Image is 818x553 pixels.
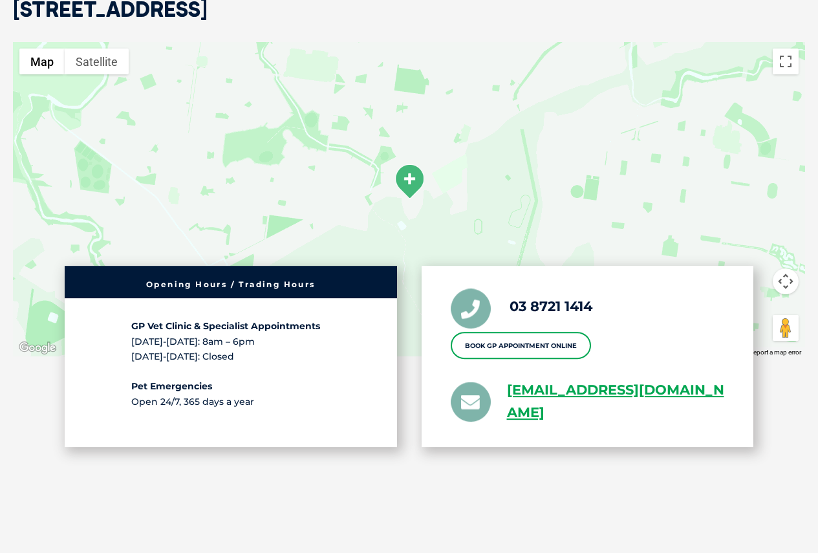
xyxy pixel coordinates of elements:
[773,49,799,74] button: Toggle fullscreen view
[507,380,725,425] a: [EMAIL_ADDRESS][DOMAIN_NAME]
[65,49,129,74] button: Show satellite imagery
[131,381,212,393] b: Pet Emergencies
[510,298,592,314] a: 03 8721 1414
[451,332,591,360] a: Book GP Appointment Online
[71,281,391,289] h6: Opening Hours / Trading Hours
[19,49,65,74] button: Show street map
[131,321,320,332] b: GP Vet Clinic & Specialist Appointments
[131,380,330,409] p: Open 24/7, 365 days a year
[131,320,330,365] p: [DATE]-[DATE]: 8am – 6pm [DATE]-[DATE]: Closed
